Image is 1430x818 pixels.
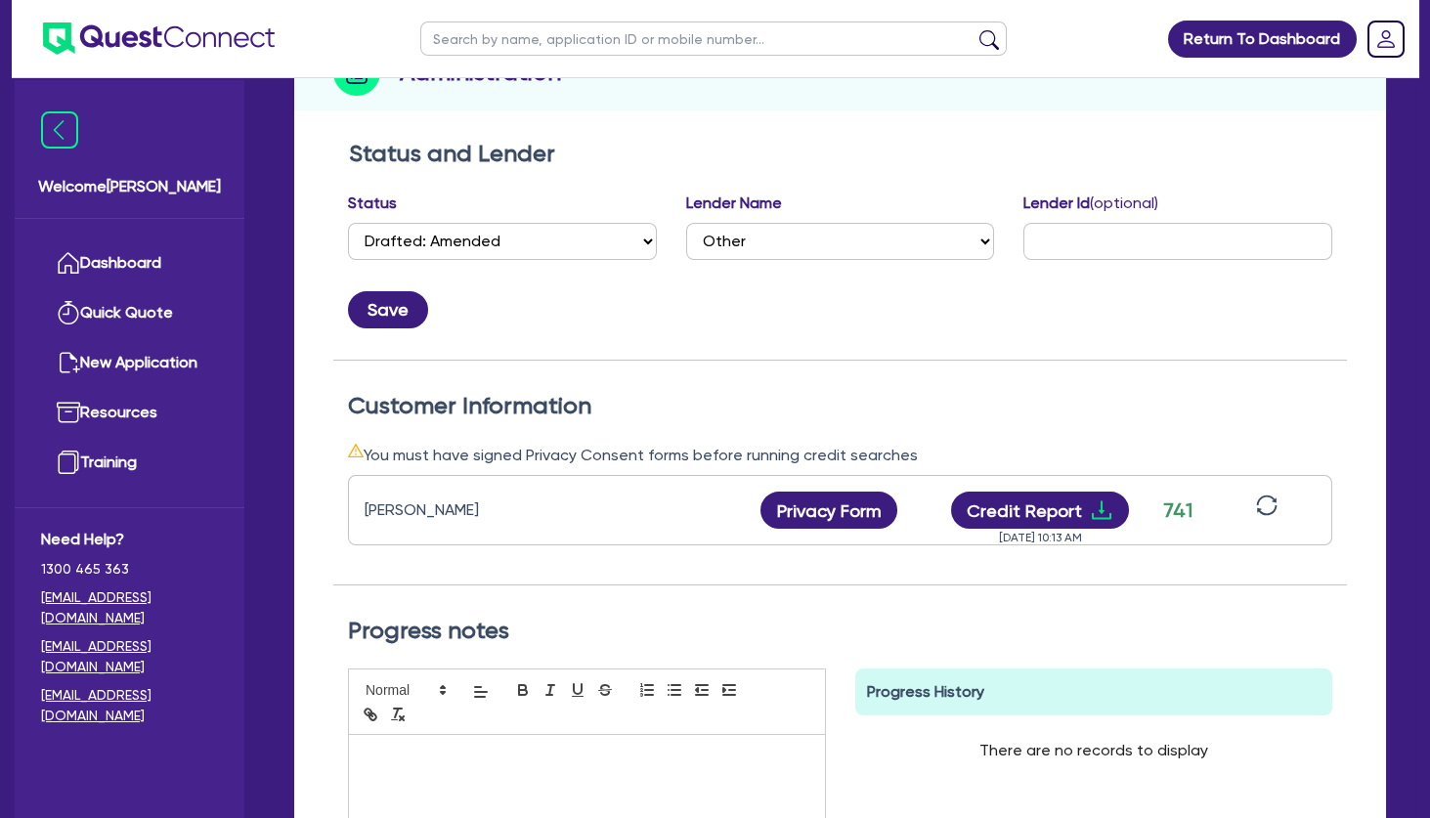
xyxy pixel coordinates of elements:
[349,140,1331,168] h2: Status and Lender
[365,498,609,522] div: [PERSON_NAME]
[348,617,1332,645] h2: Progress notes
[41,587,218,628] a: [EMAIL_ADDRESS][DOMAIN_NAME]
[348,291,428,328] button: Save
[1153,495,1202,525] div: 741
[41,238,218,288] a: Dashboard
[686,192,782,215] label: Lender Name
[1361,14,1411,65] a: Dropdown toggle
[41,438,218,488] a: Training
[57,301,80,324] img: quick-quote
[1090,498,1113,522] span: download
[1023,192,1158,215] label: Lender Id
[38,175,221,198] span: Welcome [PERSON_NAME]
[1168,21,1357,58] a: Return To Dashboard
[420,22,1007,56] input: Search by name, application ID or mobile number...
[956,715,1232,786] div: There are no records to display
[348,392,1332,420] h2: Customer Information
[57,351,80,374] img: new-application
[41,685,218,726] a: [EMAIL_ADDRESS][DOMAIN_NAME]
[41,111,78,149] img: icon-menu-close
[855,668,1333,715] div: Progress History
[41,528,218,551] span: Need Help?
[348,443,1332,467] div: You must have signed Privacy Consent forms before running credit searches
[57,401,80,424] img: resources
[57,451,80,474] img: training
[41,636,218,677] a: [EMAIL_ADDRESS][DOMAIN_NAME]
[1250,494,1283,528] button: sync
[41,338,218,388] a: New Application
[348,443,364,458] span: warning
[1256,495,1278,516] span: sync
[41,288,218,338] a: Quick Quote
[43,22,275,55] img: quest-connect-logo-blue
[760,492,897,529] button: Privacy Form
[1090,194,1158,212] span: (optional)
[348,192,397,215] label: Status
[41,559,218,580] span: 1300 465 363
[951,492,1130,529] button: Credit Reportdownload
[41,388,218,438] a: Resources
